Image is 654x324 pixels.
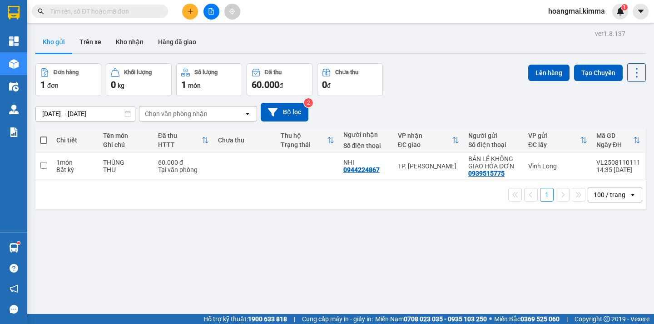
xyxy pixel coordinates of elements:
div: NHI [343,159,389,166]
button: Hàng đã giao [151,31,203,53]
div: Tại văn phòng [158,166,209,173]
button: caret-down [633,4,649,20]
svg: open [629,191,636,198]
div: BÁN LẺ KHÔNG GIAO HÓA ĐƠN [468,155,519,170]
button: Kho nhận [109,31,151,53]
div: Đơn hàng [54,69,79,76]
button: aim [224,4,240,20]
input: Tìm tên, số ĐT hoặc mã đơn [50,6,157,16]
div: Số điện thoại [343,142,389,149]
div: Người nhận [343,131,389,138]
button: Chưa thu0đ [317,63,383,96]
span: Cung cấp máy in - giấy in: [302,314,373,324]
th: Toggle SortBy [154,128,213,152]
span: notification [10,284,18,293]
div: Chọn văn phòng nhận [145,109,208,118]
button: Đã thu60.000đ [247,63,312,96]
th: Toggle SortBy [524,128,592,152]
button: Kho gửi [35,31,72,53]
button: plus [182,4,198,20]
span: message [10,305,18,314]
div: Ngày ĐH [596,141,633,148]
span: Miền Bắc [494,314,560,324]
span: kg [118,82,124,89]
div: TP. [PERSON_NAME] [398,162,459,170]
div: THƯ [103,166,149,173]
div: 14:35 [DATE] [596,166,640,173]
div: Người gửi [468,132,519,139]
th: Toggle SortBy [276,128,339,152]
div: 1 món [56,159,94,166]
div: 60.000 đ [158,159,209,166]
span: search [38,8,44,15]
button: 1 [540,188,554,202]
svg: open [244,110,251,117]
th: Toggle SortBy [393,128,464,152]
div: THÙNG [103,159,149,166]
div: VL2508110111 [596,159,640,166]
button: Số lượng1món [176,63,242,96]
div: Đã thu [265,69,282,76]
div: Thu hộ [281,132,327,139]
div: ĐC giao [398,141,452,148]
div: HTTT [158,141,202,148]
span: đơn [47,82,59,89]
button: Lên hàng [528,65,570,81]
strong: 1900 633 818 [248,315,287,323]
img: logo-vxr [8,6,20,20]
span: đ [327,82,331,89]
span: món [188,82,201,89]
div: Khối lượng [124,69,152,76]
img: warehouse-icon [9,243,19,253]
strong: 0369 525 060 [520,315,560,323]
span: question-circle [10,264,18,273]
div: Chưa thu [218,137,272,144]
div: Mã GD [596,132,633,139]
img: warehouse-icon [9,82,19,91]
div: Số điện thoại [468,141,519,148]
div: 0944224867 [343,166,380,173]
span: 0 [322,79,327,90]
div: VP nhận [398,132,452,139]
button: Tạo Chuyến [574,65,623,81]
div: Số lượng [194,69,218,76]
div: Chưa thu [335,69,358,76]
span: copyright [604,316,610,322]
div: Bất kỳ [56,166,94,173]
span: 0 [111,79,116,90]
input: Select a date range. [36,106,135,121]
img: warehouse-icon [9,59,19,69]
div: VP gửi [528,132,580,139]
img: icon-new-feature [616,7,624,15]
button: Đơn hàng1đơn [35,63,101,96]
div: 0939515775 [468,170,505,177]
th: Toggle SortBy [592,128,645,152]
div: 100 / trang [594,190,625,199]
span: ⚪️ [489,317,492,321]
span: caret-down [637,7,645,15]
span: | [566,314,568,324]
strong: 0708 023 035 - 0935 103 250 [404,315,487,323]
sup: 1 [621,4,628,10]
div: Chi tiết [56,137,94,144]
span: 1 [40,79,45,90]
span: file-add [208,8,214,15]
span: 60.000 [252,79,279,90]
img: solution-icon [9,127,19,137]
button: Trên xe [72,31,109,53]
button: Bộ lọc [261,103,308,121]
span: | [294,314,295,324]
button: Khối lượng0kg [106,63,172,96]
div: Đã thu [158,132,202,139]
span: Miền Nam [375,314,487,324]
span: plus [187,8,193,15]
span: 1 [181,79,186,90]
div: Ghi chú [103,141,149,148]
img: dashboard-icon [9,36,19,46]
span: hoangmai.kimma [541,5,612,17]
div: ver 1.8.137 [595,29,625,39]
span: đ [279,82,283,89]
span: Hỗ trợ kỹ thuật: [203,314,287,324]
button: file-add [203,4,219,20]
div: Vĩnh Long [528,162,587,170]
